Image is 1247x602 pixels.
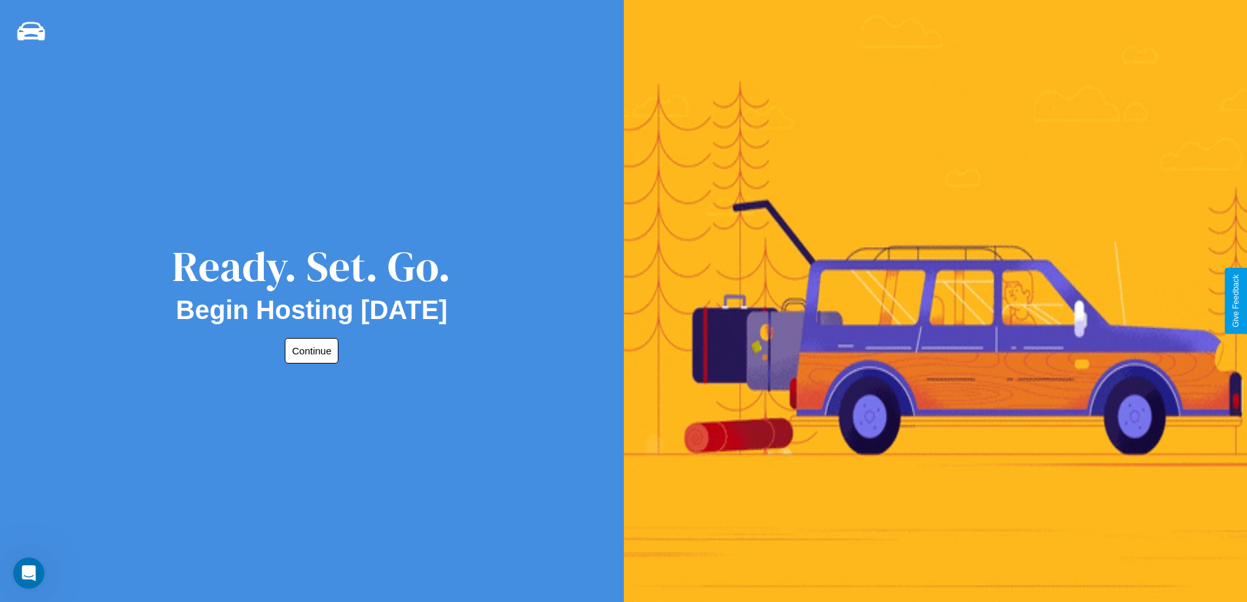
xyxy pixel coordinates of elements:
div: Ready. Set. Go. [172,237,451,295]
h2: Begin Hosting [DATE] [176,295,448,325]
button: Continue [285,338,338,364]
div: Give Feedback [1231,274,1240,328]
iframe: Intercom live chat [13,557,45,589]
